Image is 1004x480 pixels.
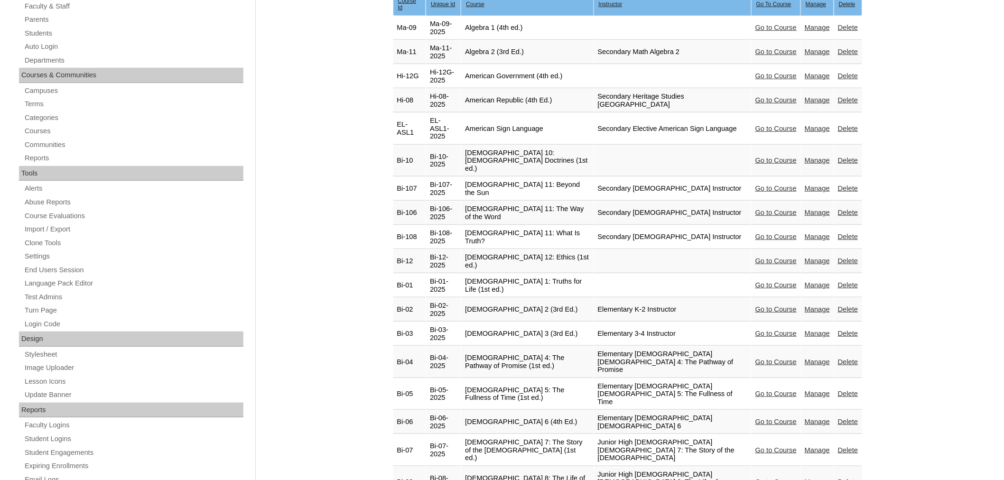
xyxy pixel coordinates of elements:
[393,145,426,177] td: Bi-10
[594,113,751,145] td: Secondary Elective American Sign Language
[805,257,830,265] a: Manage
[461,322,593,346] td: [DEMOGRAPHIC_DATA] 3 (3rd Ed.)
[426,378,461,410] td: Bi-05-2025
[461,434,593,466] td: [DEMOGRAPHIC_DATA] 7: The Story of the [DEMOGRAPHIC_DATA] (1st ed.)
[838,233,858,240] a: Delete
[24,318,243,330] a: Login Code
[805,446,830,454] a: Manage
[24,196,243,208] a: Abuse Reports
[839,1,855,8] u: Delete
[393,201,426,225] td: Bi-106
[594,89,751,112] td: Secondary Heritage Studies [GEOGRAPHIC_DATA]
[838,257,858,265] a: Delete
[805,24,830,31] a: Manage
[393,225,426,249] td: Bi-108
[755,24,797,31] a: Go to Course
[461,298,593,322] td: [DEMOGRAPHIC_DATA] 2 (3rd Ed.)
[805,281,830,289] a: Manage
[24,376,243,388] a: Lesson Icons
[461,145,593,177] td: [DEMOGRAPHIC_DATA] 10: [DEMOGRAPHIC_DATA] Doctrines (1st ed.)
[806,1,826,8] u: Manage
[426,113,461,145] td: EL-ASL1-2025
[756,1,791,8] u: Go To Course
[461,274,593,297] td: [DEMOGRAPHIC_DATA] 1: Truths for Life (1st ed.)
[755,125,797,132] a: Go to Course
[24,223,243,235] a: Import / Export
[461,113,593,145] td: American Sign Language
[426,410,461,434] td: Bi-06-2025
[805,185,830,192] a: Manage
[24,14,243,26] a: Parents
[461,40,593,64] td: Algebra 2 (3rd Ed.)
[24,389,243,401] a: Update Banner
[755,305,797,313] a: Go to Course
[594,40,751,64] td: Secondary Math Algebra 2
[755,257,797,265] a: Go to Course
[426,225,461,249] td: Bi-108-2025
[24,85,243,97] a: Campuses
[838,330,858,337] a: Delete
[805,418,830,425] a: Manage
[24,55,243,66] a: Departments
[393,346,426,378] td: Bi-04
[599,1,623,8] u: Instructor
[805,96,830,104] a: Manage
[393,410,426,434] td: Bi-06
[461,201,593,225] td: [DEMOGRAPHIC_DATA] 11: The Way of the Word
[805,72,830,80] a: Manage
[466,1,484,8] u: Course
[426,89,461,112] td: Hi-08-2025
[805,330,830,337] a: Manage
[24,277,243,289] a: Language Pack Editor
[426,249,461,273] td: Bi-12-2025
[838,446,858,454] a: Delete
[594,177,751,201] td: Secondary [DEMOGRAPHIC_DATA] Instructor
[24,0,243,12] a: Faculty & Staff
[805,358,830,366] a: Manage
[24,152,243,164] a: Reports
[838,185,858,192] a: Delete
[838,125,858,132] a: Delete
[24,237,243,249] a: Clone Tools
[805,157,830,164] a: Manage
[461,378,593,410] td: [DEMOGRAPHIC_DATA] 5: The Fullness of Time (1st ed.)
[755,281,797,289] a: Go to Course
[426,40,461,64] td: Ma-11-2025
[461,225,593,249] td: [DEMOGRAPHIC_DATA] 11: What Is Truth?
[431,1,455,8] u: Unique Id
[594,378,751,410] td: Elementary [DEMOGRAPHIC_DATA] [DEMOGRAPHIC_DATA] 5: The Fullness of Time
[461,249,593,273] td: [DEMOGRAPHIC_DATA] 12: Ethics (1st ed.)
[393,177,426,201] td: Bi-107
[393,113,426,145] td: EL-ASL1
[755,157,797,164] a: Go to Course
[426,65,461,88] td: Hi-12G-2025
[755,390,797,397] a: Go to Course
[24,291,243,303] a: Test Admins
[426,434,461,466] td: Bi-07-2025
[755,418,797,425] a: Go to Course
[838,281,858,289] a: Delete
[19,332,243,347] div: Design
[24,305,243,316] a: Turn Page
[805,125,830,132] a: Manage
[24,41,243,53] a: Auto Login
[594,298,751,322] td: Elementary K-2 Instructor
[755,233,797,240] a: Go to Course
[594,201,751,225] td: Secondary [DEMOGRAPHIC_DATA] Instructor
[24,98,243,110] a: Terms
[805,305,830,313] a: Manage
[461,89,593,112] td: American Republic (4th Ed.)
[838,390,858,397] a: Delete
[426,16,461,40] td: Ma-09-2025
[805,233,830,240] a: Manage
[24,250,243,262] a: Settings
[426,201,461,225] td: Bi-106-2025
[24,112,243,124] a: Categories
[24,125,243,137] a: Courses
[594,225,751,249] td: Secondary [DEMOGRAPHIC_DATA] Instructor
[393,378,426,410] td: Bi-05
[838,72,858,80] a: Delete
[393,16,426,40] td: Ma-09
[461,65,593,88] td: American Government (4th ed.)
[755,358,797,366] a: Go to Course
